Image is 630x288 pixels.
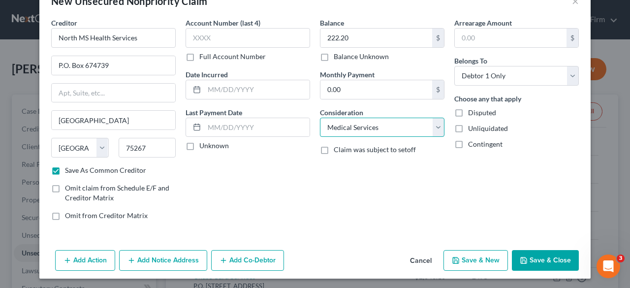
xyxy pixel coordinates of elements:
[204,80,310,99] input: MM/DD/YYYY
[119,138,176,158] input: Enter zip...
[51,19,77,27] span: Creditor
[186,69,228,80] label: Date Incurred
[119,250,207,271] button: Add Notice Address
[432,80,444,99] div: $
[65,211,148,220] span: Omit from Creditor Matrix
[334,52,389,62] label: Balance Unknown
[402,251,440,271] button: Cancel
[65,165,146,175] label: Save As Common Creditor
[320,69,375,80] label: Monthly Payment
[320,29,432,47] input: 0.00
[320,80,432,99] input: 0.00
[186,107,242,118] label: Last Payment Date
[443,250,508,271] button: Save & New
[204,118,310,137] input: MM/DD/YYYY
[52,56,175,75] input: Enter address...
[454,94,521,104] label: Choose any that apply
[468,124,508,132] span: Unliquidated
[52,84,175,102] input: Apt, Suite, etc...
[320,18,344,28] label: Balance
[468,108,496,117] span: Disputed
[454,18,512,28] label: Arrearage Amount
[454,57,487,65] span: Belongs To
[468,140,503,148] span: Contingent
[455,29,567,47] input: 0.00
[597,255,620,278] iframe: Intercom live chat
[211,250,284,271] button: Add Co-Debtor
[320,107,363,118] label: Consideration
[186,28,310,48] input: XXXX
[512,250,579,271] button: Save & Close
[199,141,229,151] label: Unknown
[55,250,115,271] button: Add Action
[51,28,176,48] input: Search creditor by name...
[199,52,266,62] label: Full Account Number
[432,29,444,47] div: $
[334,145,416,154] span: Claim was subject to setoff
[52,111,175,129] input: Enter city...
[186,18,260,28] label: Account Number (last 4)
[65,184,169,202] span: Omit claim from Schedule E/F and Creditor Matrix
[567,29,578,47] div: $
[617,255,625,262] span: 3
